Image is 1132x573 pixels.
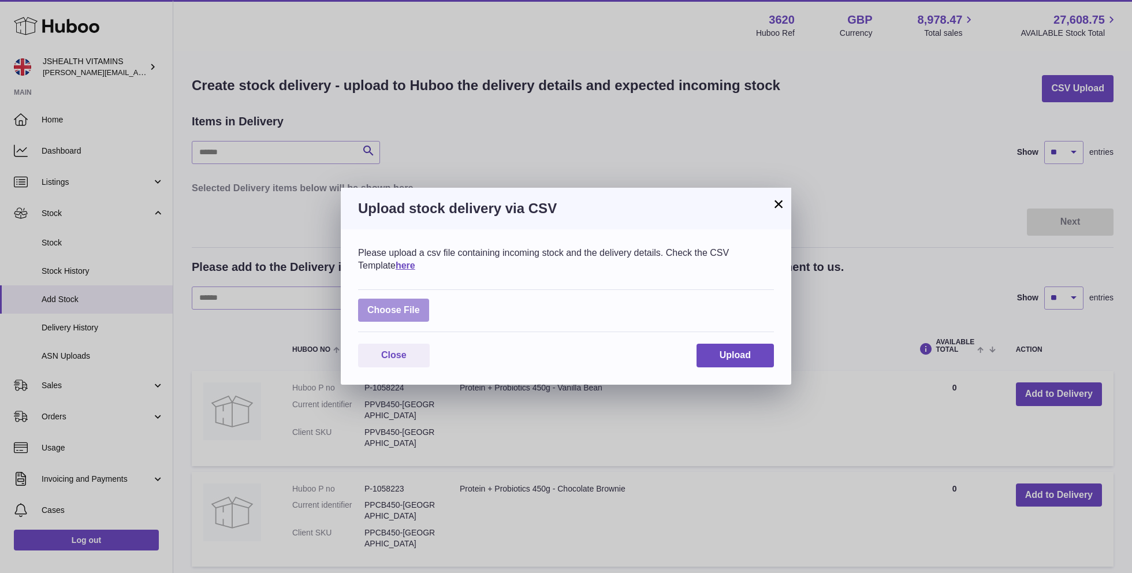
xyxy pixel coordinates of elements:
[358,247,774,271] div: Please upload a csv file containing incoming stock and the delivery details. Check the CSV Template
[396,261,415,270] a: here
[720,350,751,360] span: Upload
[697,344,774,367] button: Upload
[381,350,407,360] span: Close
[358,299,429,322] span: Choose File
[358,199,774,218] h3: Upload stock delivery via CSV
[772,197,785,211] button: ×
[358,344,430,367] button: Close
